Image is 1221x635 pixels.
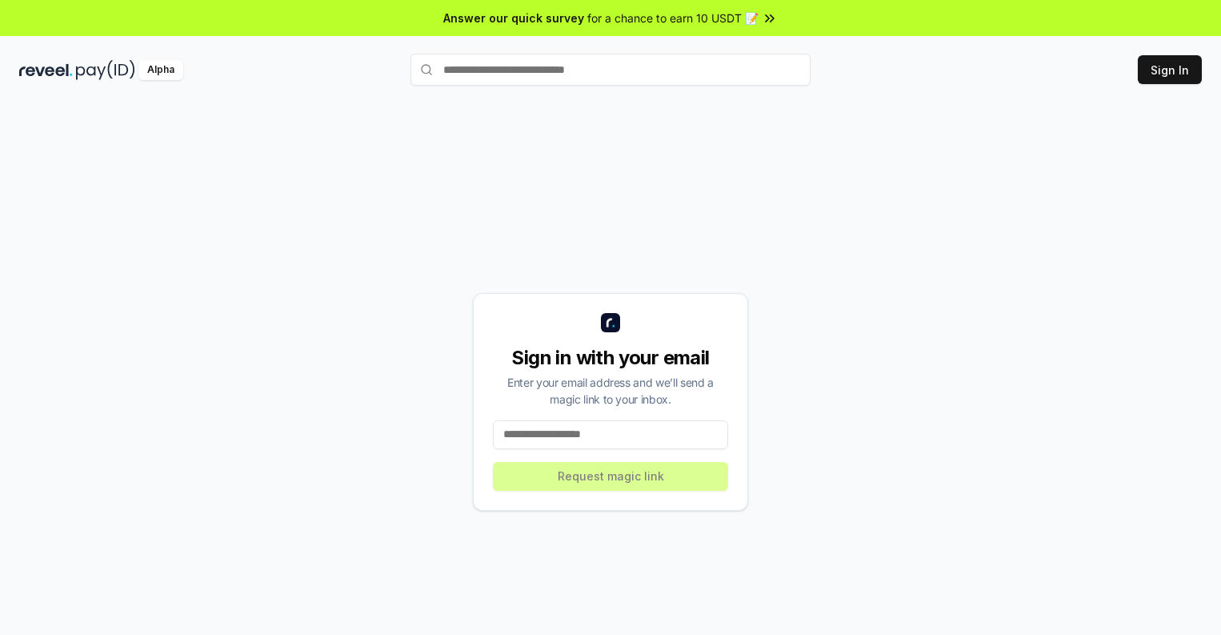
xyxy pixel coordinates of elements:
[443,10,584,26] span: Answer our quick survey
[138,60,183,80] div: Alpha
[76,60,135,80] img: pay_id
[493,374,728,408] div: Enter your email address and we’ll send a magic link to your inbox.
[493,345,728,371] div: Sign in with your email
[1138,55,1202,84] button: Sign In
[587,10,759,26] span: for a chance to earn 10 USDT 📝
[601,313,620,332] img: logo_small
[19,60,73,80] img: reveel_dark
